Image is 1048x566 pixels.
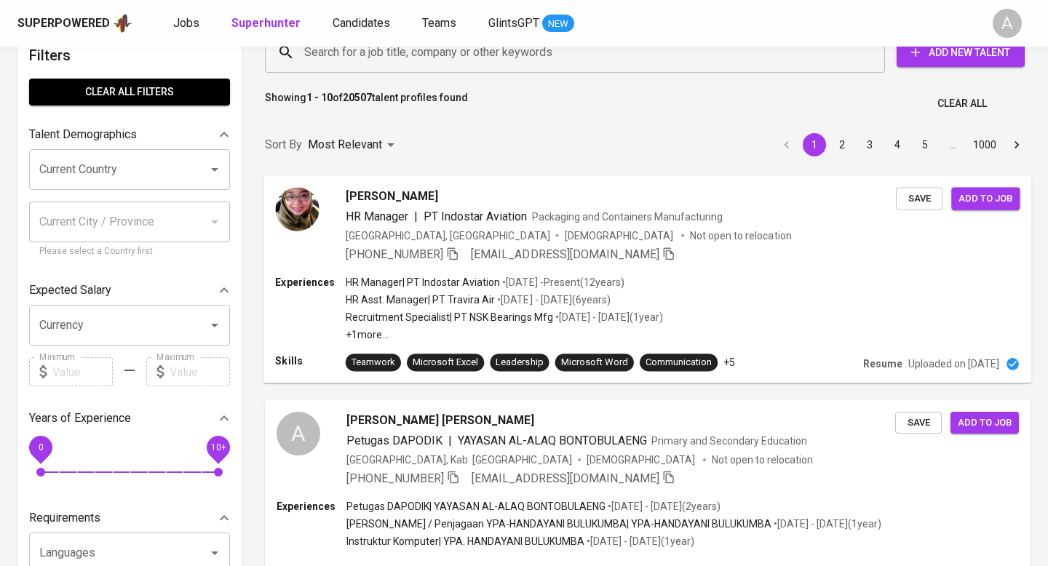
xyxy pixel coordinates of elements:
span: [PHONE_NUMBER] [346,471,444,485]
div: Leadership [496,356,543,370]
span: Primary and Secondary Education [651,435,807,447]
p: Requirements [29,509,100,527]
span: GlintsGPT [488,16,539,30]
p: Instruktur Komputer | YPA. HANDAYANI BULUKUMBA [346,534,584,549]
div: Years of Experience [29,404,230,433]
button: Open [205,159,225,180]
p: Expected Salary [29,282,111,299]
div: A [993,9,1022,38]
span: NEW [542,17,574,31]
span: PT Indostar Aviation [424,209,527,223]
p: • [DATE] - [DATE] ( 6 years ) [495,292,610,307]
span: 0 [38,442,43,453]
span: Packaging and Containers Manufacturing [532,210,723,222]
a: GlintsGPT NEW [488,15,574,33]
p: • [DATE] - Present ( 12 years ) [500,274,624,289]
span: 10+ [210,442,226,453]
a: Superhunter [231,15,303,33]
span: Teams [422,16,456,30]
p: • [DATE] - [DATE] ( 1 year ) [771,517,881,531]
div: … [941,137,964,152]
span: | [448,432,452,450]
p: Sort By [265,136,302,154]
div: [GEOGRAPHIC_DATA], [GEOGRAPHIC_DATA] [346,228,550,242]
button: Open [205,543,225,563]
b: 1 - 10 [306,92,333,103]
div: [GEOGRAPHIC_DATA], Kab. [GEOGRAPHIC_DATA] [346,453,572,467]
p: HR Asst. Manager | PT Travira Air [346,292,496,307]
button: Go to page 5 [913,133,937,156]
span: [PHONE_NUMBER] [346,247,443,260]
span: | [414,207,418,225]
p: Resume [863,356,902,371]
p: Not open to relocation [690,228,791,242]
b: Superhunter [231,16,301,30]
span: Petugas DAPODIK [346,434,442,447]
p: Petugas DAPODIK | YAYASAN AL-ALAQ BONTOBULAENG [346,499,606,514]
b: 20507 [343,92,372,103]
button: Go to page 3 [858,133,881,156]
p: Talent Demographics [29,126,137,143]
span: Clear All filters [41,83,218,101]
nav: pagination navigation [773,133,1031,156]
div: Expected Salary [29,276,230,305]
button: Add New Talent [897,38,1025,67]
div: Most Relevant [308,132,400,159]
span: Candidates [333,16,390,30]
p: +5 [723,355,735,370]
a: Jobs [173,15,202,33]
p: • [DATE] - [DATE] ( 1 year ) [584,534,694,549]
button: Go to next page [1005,133,1028,156]
div: Talent Demographics [29,120,230,149]
span: Jobs [173,16,199,30]
div: A [277,412,320,455]
span: [PERSON_NAME] [346,187,438,204]
span: Add New Talent [908,44,1013,62]
span: [DEMOGRAPHIC_DATA] [587,453,697,467]
a: Superpoweredapp logo [17,12,132,34]
p: Please select a Country first [39,244,220,259]
button: Go to page 1000 [969,133,1001,156]
span: Save [902,415,934,431]
div: Teamwork [352,356,395,370]
button: Clear All filters [29,79,230,105]
div: Microsoft Word [561,356,628,370]
p: Uploaded on [DATE] [908,356,999,371]
input: Value [52,357,113,386]
p: Recruitment Specialist | PT NSK Bearings Mfg [346,310,553,324]
p: Experiences [275,274,345,289]
div: Microsoft Excel [413,356,478,370]
p: Most Relevant [308,136,382,154]
button: page 1 [803,133,826,156]
span: YAYASAN AL-ALAQ BONTOBULAENG [458,434,647,447]
p: • [DATE] - [DATE] ( 1 year ) [553,310,663,324]
a: Candidates [333,15,393,33]
button: Go to page 4 [886,133,909,156]
div: Superpowered [17,15,110,32]
p: [PERSON_NAME] / Penjagaan YPA-HANDAYANI BULUKUMBA | YPA-HANDAYANI BULUKUMBA [346,517,771,531]
span: [PERSON_NAME] [PERSON_NAME] [346,412,534,429]
input: Value [170,357,230,386]
h6: Filters [29,44,230,67]
button: Go to page 2 [830,133,854,156]
div: Communication [646,356,712,370]
p: Experiences [277,499,346,514]
img: app logo [113,12,132,34]
span: [EMAIL_ADDRESS][DOMAIN_NAME] [471,247,659,260]
span: Clear All [937,95,987,113]
p: Skills [275,354,345,368]
button: Clear All [932,90,993,117]
p: Not open to relocation [712,453,813,467]
p: HR Manager | PT Indostar Aviation [346,274,501,289]
button: Add to job [951,187,1020,210]
button: Save [895,412,942,434]
img: 672ac9e1bad99cde126da8763486ed4c.jpg [275,187,319,231]
button: Add to job [950,412,1019,434]
p: Years of Experience [29,410,131,427]
div: Requirements [29,503,230,533]
span: [DEMOGRAPHIC_DATA] [565,228,675,242]
span: HR Manager [346,209,408,223]
button: Save [896,187,942,210]
span: Save [903,190,935,207]
p: • [DATE] - [DATE] ( 2 years ) [606,499,720,514]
